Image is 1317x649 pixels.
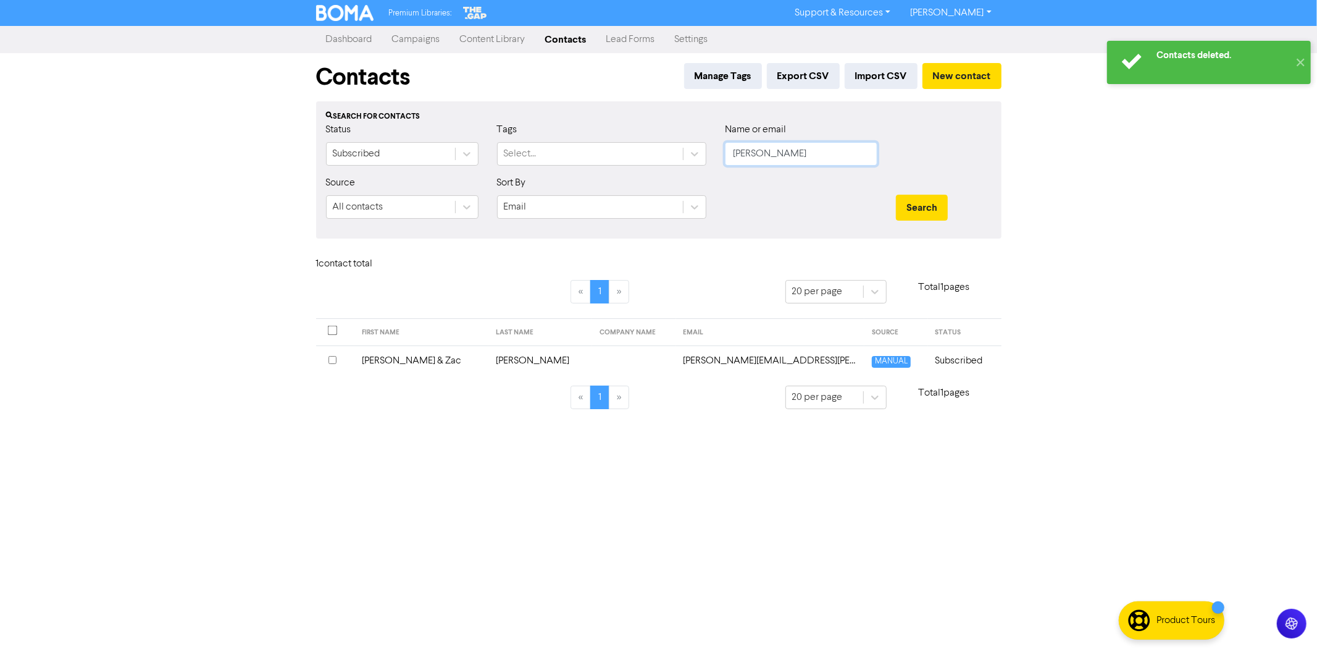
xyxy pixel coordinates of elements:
th: EMAIL [676,319,865,346]
td: [PERSON_NAME] & Zac [354,346,488,376]
a: Support & Resources [785,3,900,23]
button: Import CSV [845,63,918,89]
button: Manage Tags [684,63,762,89]
div: All contacts [333,200,383,214]
a: Content Library [450,27,535,52]
p: Total 1 pages [887,386,1001,401]
div: 20 per page [792,390,843,405]
img: The Gap [461,5,488,21]
div: 20 per page [792,284,843,299]
label: Name or email [725,122,786,137]
a: Contacts [535,27,596,52]
th: STATUS [928,319,1001,346]
p: Total 1 pages [887,280,1001,295]
h1: Contacts [316,63,411,91]
a: Dashboard [316,27,382,52]
a: [PERSON_NAME] [900,3,1001,23]
div: Subscribed [333,146,380,161]
th: LAST NAME [488,319,592,346]
a: Page 1 is your current page [590,386,609,409]
td: Subscribed [928,346,1001,376]
button: New contact [922,63,1001,89]
span: Premium Libraries: [388,9,451,17]
h6: 1 contact total [316,258,415,270]
div: Email [504,200,527,214]
a: Lead Forms [596,27,665,52]
img: BOMA Logo [316,5,374,21]
th: COMPANY NAME [592,319,675,346]
button: Export CSV [767,63,840,89]
div: Select... [504,146,537,161]
iframe: Chat Widget [1255,590,1317,649]
label: Tags [497,122,517,137]
a: Settings [665,27,718,52]
th: FIRST NAME [354,319,488,346]
label: Status [326,122,351,137]
a: Campaigns [382,27,450,52]
td: rebekah.s.soper@gmail.com [676,346,865,376]
td: [PERSON_NAME] [488,346,592,376]
a: Page 1 is your current page [590,280,609,303]
label: Source [326,176,356,190]
label: Sort By [497,176,526,190]
span: MANUAL [872,356,911,368]
div: Contacts deleted. [1156,49,1289,62]
button: Search [896,195,948,221]
div: Search for contacts [326,111,992,122]
th: SOURCE [864,319,928,346]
